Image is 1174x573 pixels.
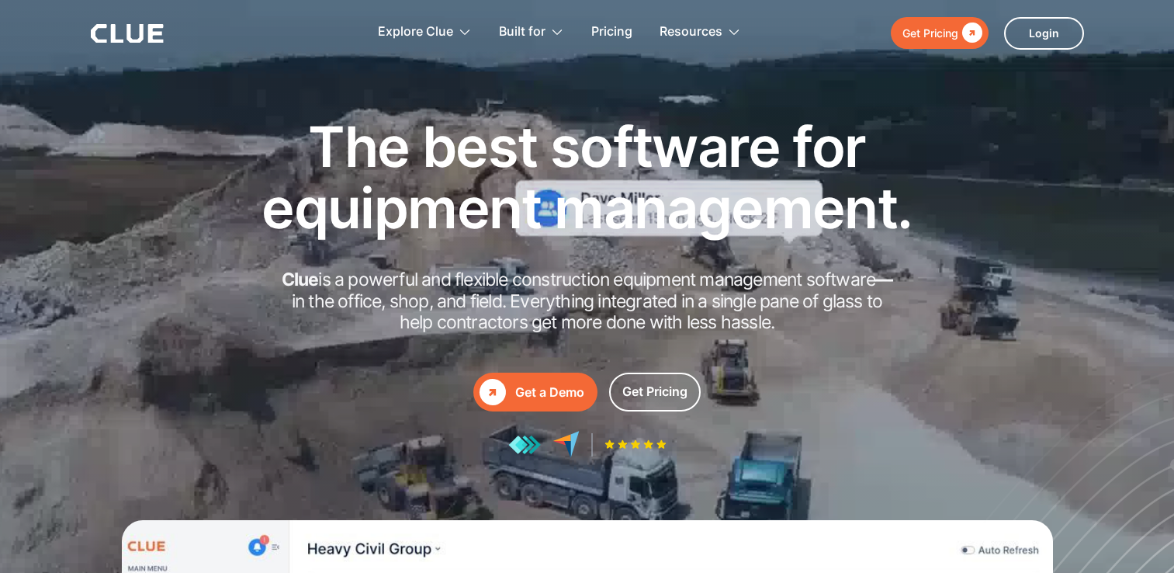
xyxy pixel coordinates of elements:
[891,17,989,49] a: Get Pricing
[660,8,722,57] div: Resources
[282,269,319,290] strong: Clue
[480,379,506,405] div: 
[1004,17,1084,50] a: Login
[591,8,632,57] a: Pricing
[552,431,580,458] img: reviews at capterra
[473,373,597,412] a: Get a Demo
[660,8,741,57] div: Resources
[875,269,892,290] strong: —
[622,382,687,401] div: Get Pricing
[499,8,545,57] div: Built for
[378,8,453,57] div: Explore Clue
[515,383,584,402] div: Get a Demo
[238,116,937,238] h1: The best software for equipment management.
[958,23,982,43] div: 
[508,435,541,455] img: reviews at getapp
[499,8,564,57] div: Built for
[277,269,898,334] h2: is a powerful and flexible construction equipment management software in the office, shop, and fi...
[609,373,701,412] a: Get Pricing
[902,23,958,43] div: Get Pricing
[378,8,472,57] div: Explore Clue
[604,439,667,450] img: Five-star rating icon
